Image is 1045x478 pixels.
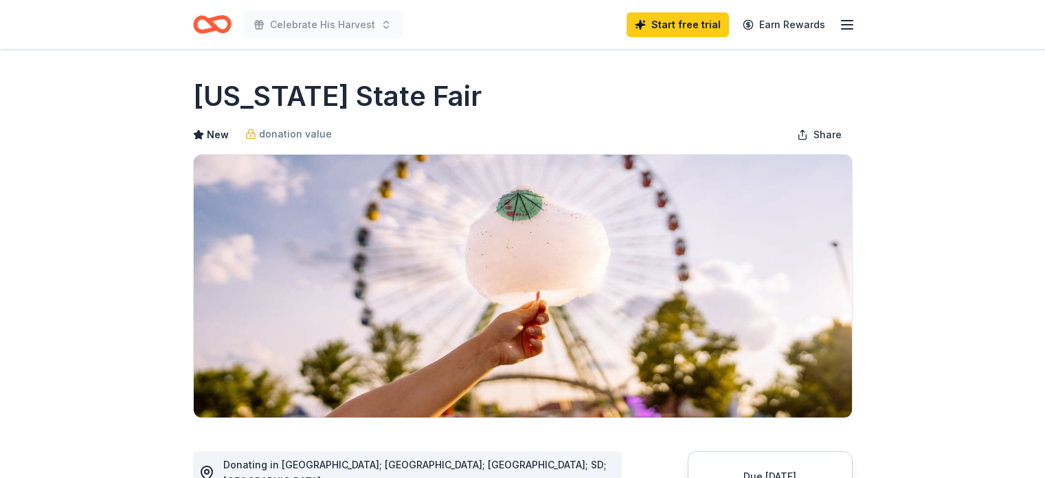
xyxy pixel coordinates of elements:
[813,127,842,143] span: Share
[194,155,852,417] img: Image for Minnesota State Fair
[734,12,833,37] a: Earn Rewards
[259,126,332,142] span: donation value
[243,11,403,39] button: Celebrate His Harvest
[207,127,229,143] span: New
[193,8,232,41] a: Home
[786,121,853,149] button: Share
[627,12,729,37] a: Start free trial
[245,126,332,142] a: donation value
[270,17,375,33] span: Celebrate His Harvest
[193,77,482,116] h1: [US_STATE] State Fair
